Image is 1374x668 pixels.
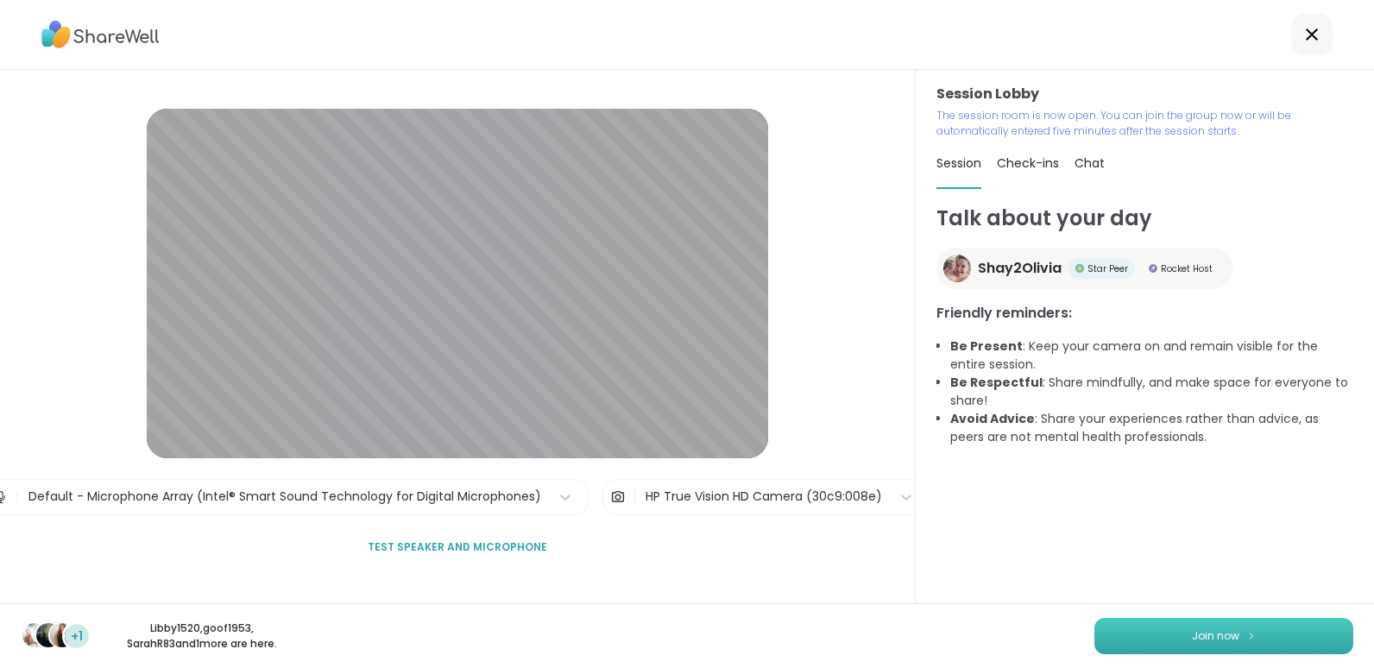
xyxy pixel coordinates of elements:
[1075,154,1105,172] span: Chat
[936,108,1353,139] p: The session room is now open. You can join the group now or will be automatically entered five mi...
[936,248,1233,289] a: Shay2OliviaShay2OliviaStar PeerStar PeerRocket HostRocket Host
[50,623,74,647] img: SarahR83
[936,303,1353,324] h3: Friendly reminders:
[950,337,1353,374] li: : Keep your camera on and remain visible for the entire session.
[943,255,971,282] img: Shay2Olivia
[36,623,60,647] img: goof1953
[41,15,160,54] img: ShareWell Logo
[936,154,981,172] span: Session
[71,627,83,646] span: +1
[1192,628,1239,644] span: Join now
[978,258,1062,279] span: Shay2Olivia
[1075,264,1084,273] img: Star Peer
[1087,262,1128,275] span: Star Peer
[950,374,1353,410] li: : Share mindfully, and make space for everyone to share!
[1161,262,1213,275] span: Rocket Host
[610,480,626,514] img: Camera
[633,480,637,514] span: |
[105,621,299,652] p: Libby1520 , goof1953 , SarahR83 and 1 more are here.
[950,410,1035,427] b: Avoid Advice
[22,623,47,647] img: Libby1520
[950,337,1023,355] b: Be Present
[997,154,1059,172] span: Check-ins
[950,374,1043,391] b: Be Respectful
[1149,264,1157,273] img: Rocket Host
[646,488,882,506] div: HP True Vision HD Camera (30c9:008e)
[1246,631,1257,640] img: ShareWell Logomark
[368,539,547,555] span: Test speaker and microphone
[1094,618,1353,654] button: Join now
[361,529,554,565] button: Test speaker and microphone
[936,203,1353,234] h1: Talk about your day
[936,84,1353,104] h3: Session Lobby
[950,410,1353,446] li: : Share your experiences rather than advice, as peers are not mental health professionals.
[28,488,541,506] div: Default - Microphone Array (Intel® Smart Sound Technology for Digital Microphones)
[16,480,20,514] span: |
